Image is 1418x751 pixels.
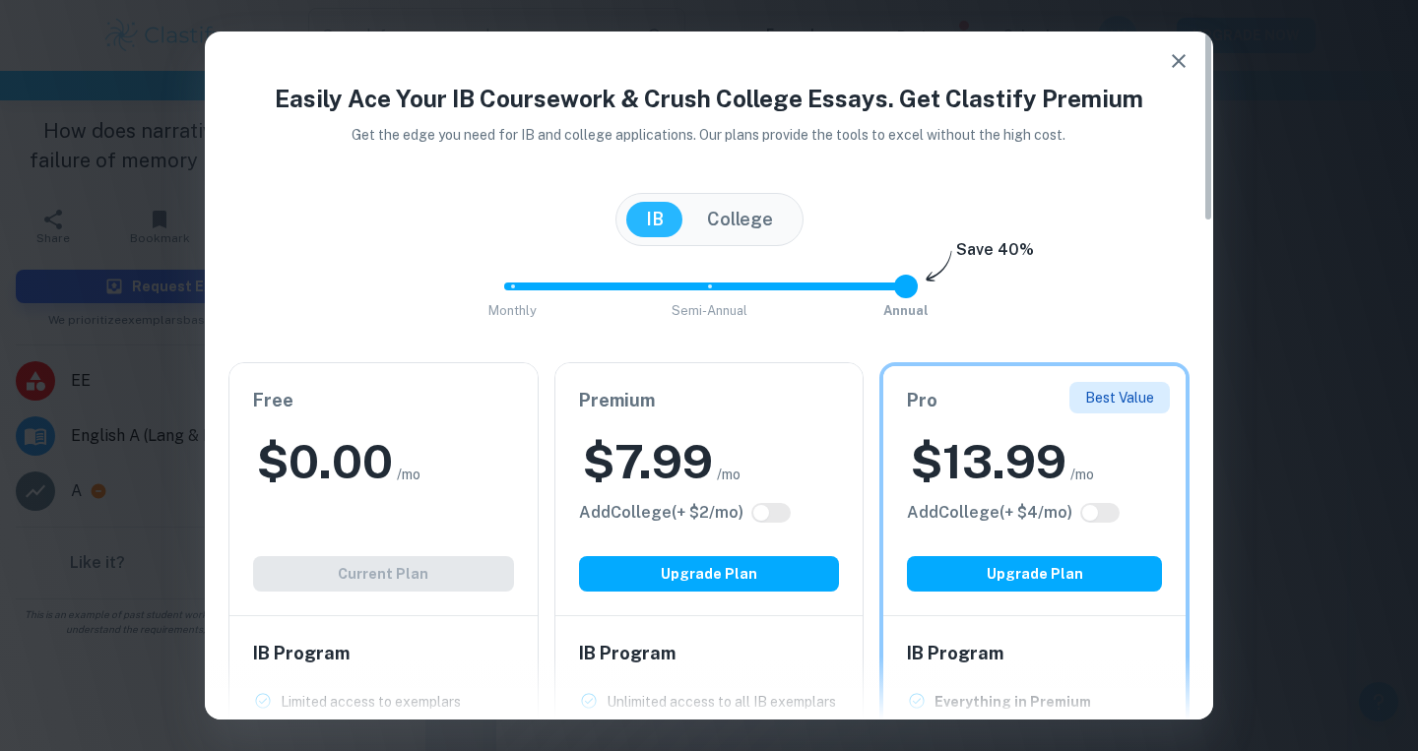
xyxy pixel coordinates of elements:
[253,640,514,667] h6: IB Program
[907,556,1162,592] button: Upgrade Plan
[687,202,793,237] button: College
[488,303,537,318] span: Monthly
[907,640,1162,667] h6: IB Program
[228,81,1190,116] h4: Easily Ace Your IB Coursework & Crush College Essays. Get Clastify Premium
[583,430,713,493] h2: $ 7.99
[325,124,1094,146] p: Get the edge you need for IB and college applications. Our plans provide the tools to excel witho...
[253,387,514,414] h6: Free
[1070,464,1094,485] span: /mo
[397,464,420,485] span: /mo
[579,501,743,525] h6: Click to see all the additional College features.
[883,303,929,318] span: Annual
[257,430,393,493] h2: $ 0.00
[911,430,1066,493] h2: $ 13.99
[579,640,840,667] h6: IB Program
[579,556,840,592] button: Upgrade Plan
[907,387,1162,414] h6: Pro
[717,464,741,485] span: /mo
[956,238,1034,272] h6: Save 40%
[907,501,1072,525] h6: Click to see all the additional College features.
[626,202,683,237] button: IB
[579,387,840,414] h6: Premium
[1085,387,1154,408] p: Best Value
[926,250,952,283] img: subscription-arrow.svg
[672,303,747,318] span: Semi-Annual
